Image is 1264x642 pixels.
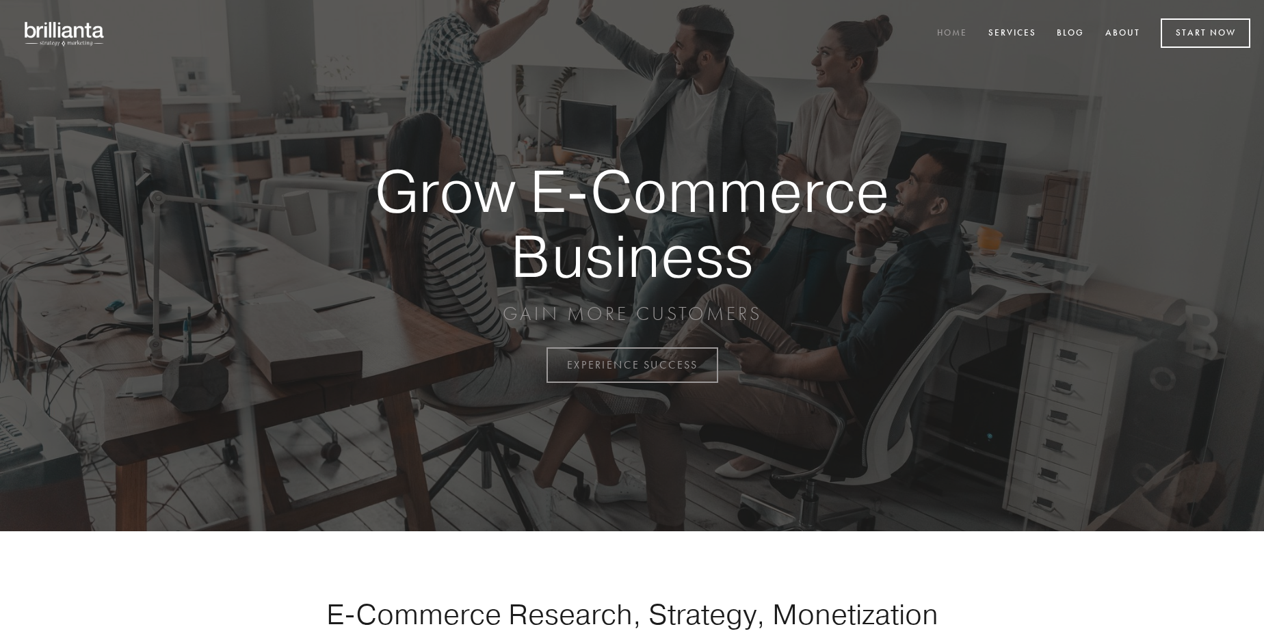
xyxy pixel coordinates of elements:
a: Services [979,23,1045,45]
p: GAIN MORE CUSTOMERS [327,302,937,326]
a: Blog [1048,23,1093,45]
a: Start Now [1161,18,1250,48]
strong: Grow E-Commerce Business [327,159,937,288]
h1: E-Commerce Research, Strategy, Monetization [283,597,981,631]
a: EXPERIENCE SUCCESS [547,347,718,383]
img: brillianta - research, strategy, marketing [14,14,116,53]
a: Home [928,23,976,45]
a: About [1096,23,1149,45]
